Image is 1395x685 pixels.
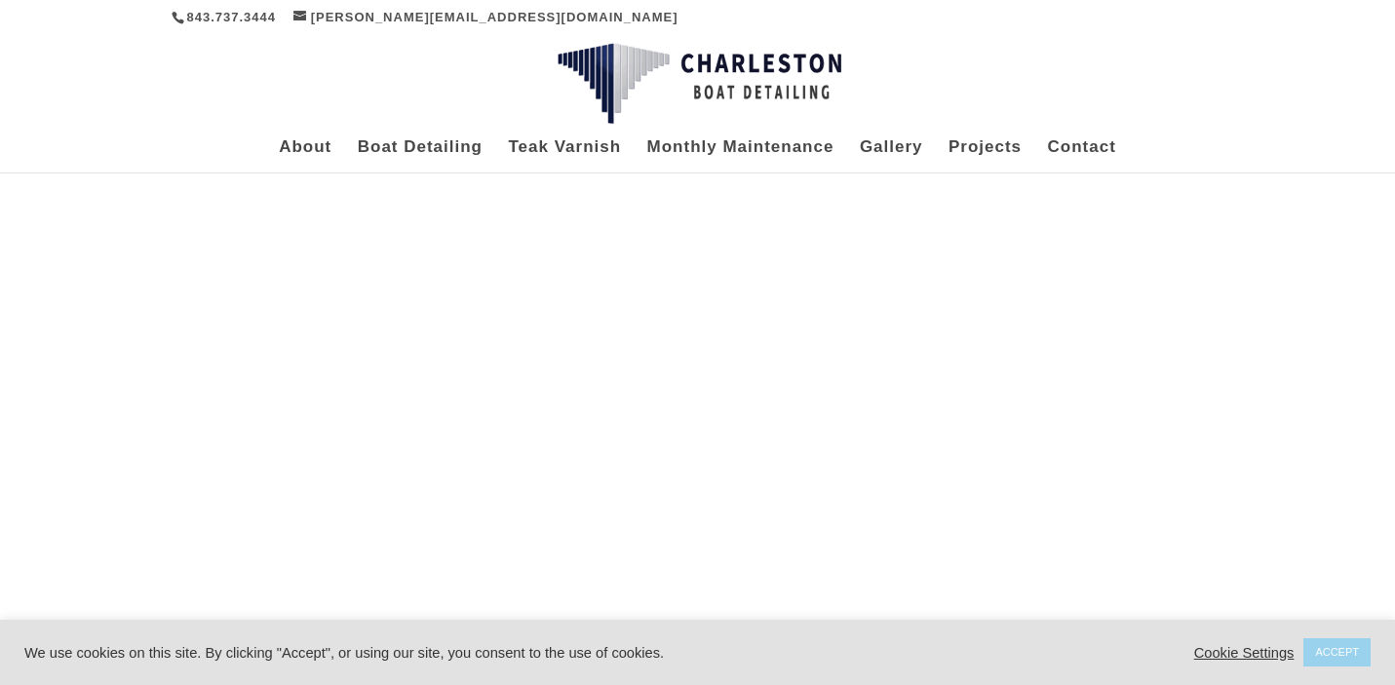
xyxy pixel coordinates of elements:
a: 2 [686,517,693,524]
a: 4 [719,517,726,524]
a: Teak Varnish [508,140,621,172]
a: 843.737.3444 [187,10,277,24]
a: Boat Detailing [358,140,483,172]
a: 1 [670,517,677,524]
a: 3 [703,517,710,524]
a: ACCEPT [1303,638,1371,666]
a: [PERSON_NAME][EMAIL_ADDRESS][DOMAIN_NAME] [293,10,678,24]
img: Charleston Boat Detailing [558,43,841,125]
a: Monthly Maintenance [647,140,834,172]
a: Projects [949,140,1022,172]
a: Contact [1048,140,1116,172]
a: About [279,140,331,172]
div: We use cookies on this site. By clicking "Accept", or using our site, you consent to the use of c... [24,644,967,662]
a: Gallery [860,140,923,172]
a: Cookie Settings [1194,644,1295,662]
